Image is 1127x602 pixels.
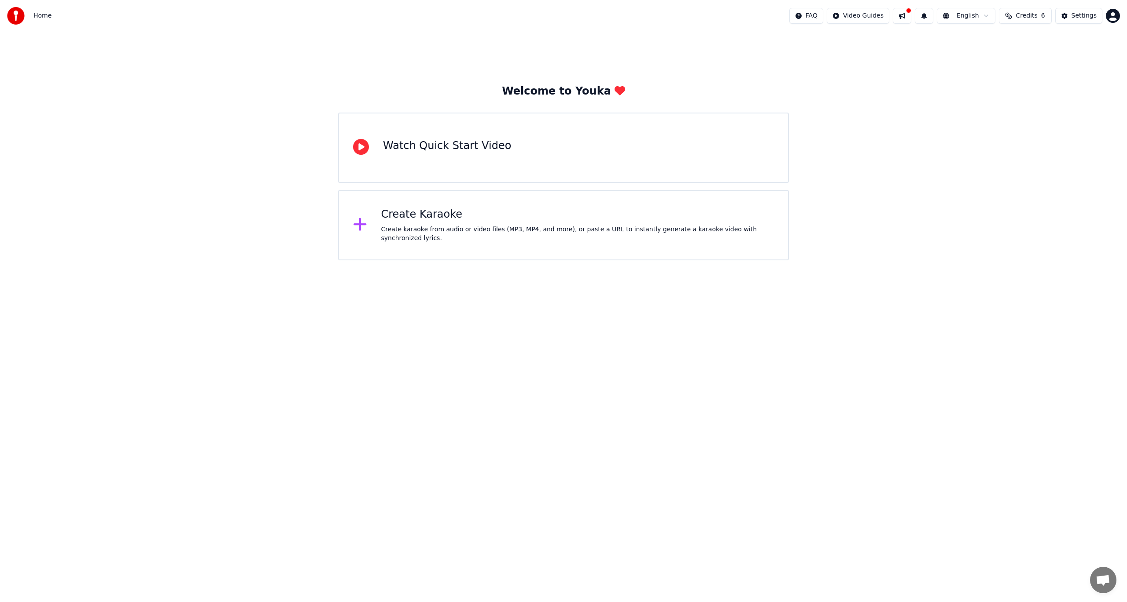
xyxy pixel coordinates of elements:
div: Create karaoke from audio or video files (MP3, MP4, and more), or paste a URL to instantly genera... [381,225,774,243]
div: Create Karaoke [381,208,774,222]
div: Welcome to Youka [502,84,625,99]
img: youka [7,7,25,25]
span: Home [33,11,52,20]
span: 6 [1041,11,1045,20]
nav: breadcrumb [33,11,52,20]
span: Credits [1016,11,1037,20]
button: Credits6 [999,8,1052,24]
button: FAQ [789,8,823,24]
button: Video Guides [827,8,889,24]
div: Watch Quick Start Video [383,139,511,153]
div: Open chat [1090,567,1116,593]
div: Settings [1072,11,1097,20]
button: Settings [1055,8,1102,24]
